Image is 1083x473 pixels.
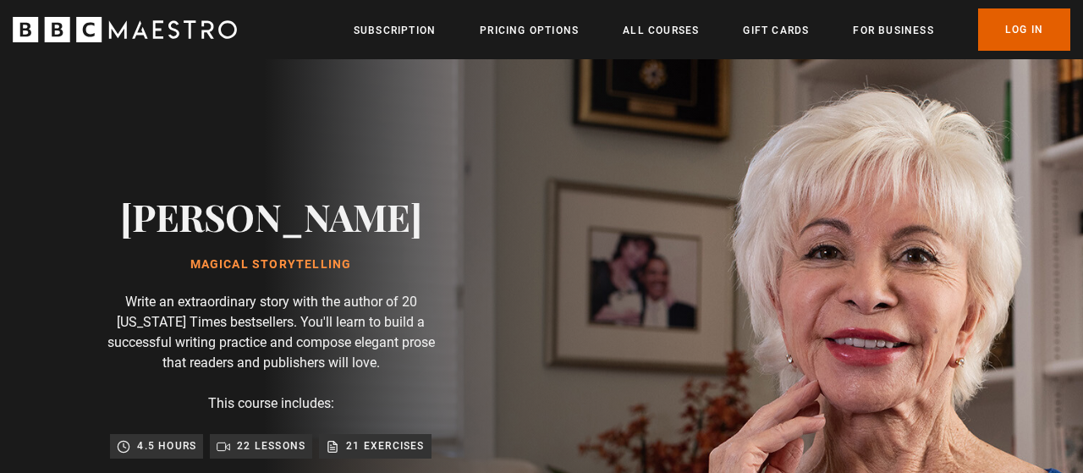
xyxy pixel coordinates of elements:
p: This course includes: [208,393,334,414]
a: For business [853,22,933,39]
a: Gift Cards [743,22,809,39]
svg: BBC Maestro [13,17,237,42]
a: Subscription [354,22,436,39]
a: Pricing Options [480,22,579,39]
nav: Primary [354,8,1070,51]
h1: Magical Storytelling [120,258,422,272]
p: Write an extraordinary story with the author of 20 [US_STATE] Times bestsellers. You'll learn to ... [102,292,440,373]
a: Log In [978,8,1070,51]
h2: [PERSON_NAME] [120,195,422,238]
a: All Courses [623,22,699,39]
